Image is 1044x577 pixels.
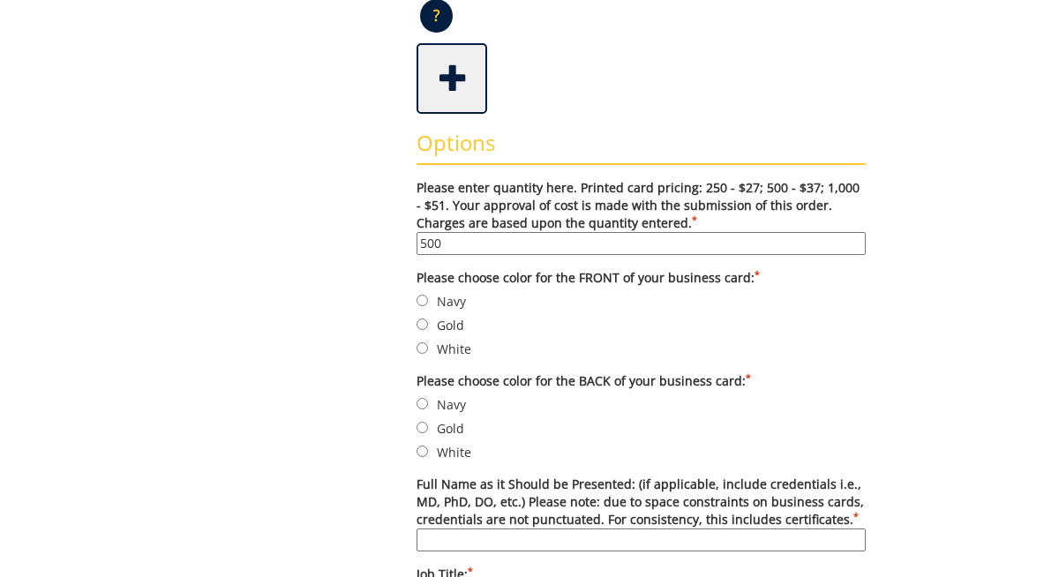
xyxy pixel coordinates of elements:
[417,131,866,165] h3: Options
[417,291,866,311] label: Navy
[417,269,866,287] label: Please choose color for the FRONT of your business card:
[417,446,428,457] input: White
[417,339,866,358] label: White
[417,315,866,334] label: Gold
[417,372,866,390] label: Please choose color for the BACK of your business card:
[417,342,428,354] input: White
[417,318,428,330] input: Gold
[417,179,866,255] label: Please enter quantity here. Printed card pricing: 250 - $27; 500 - $37; 1,000 - $51. Your approva...
[417,398,428,409] input: Navy
[417,295,428,306] input: Navy
[417,528,866,551] input: Full Name as it Should be Presented: (if applicable, include credentials i.e., MD, PhD, DO, etc.)...
[417,476,866,551] label: Full Name as it Should be Presented: (if applicable, include credentials i.e., MD, PhD, DO, etc.)...
[417,422,428,433] input: Gold
[417,418,866,438] label: Gold
[417,442,866,461] label: White
[417,394,866,414] label: Navy
[417,232,866,255] input: Please enter quantity here. Printed card pricing: 250 - $27; 500 - $37; 1,000 - $51. Your approva...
